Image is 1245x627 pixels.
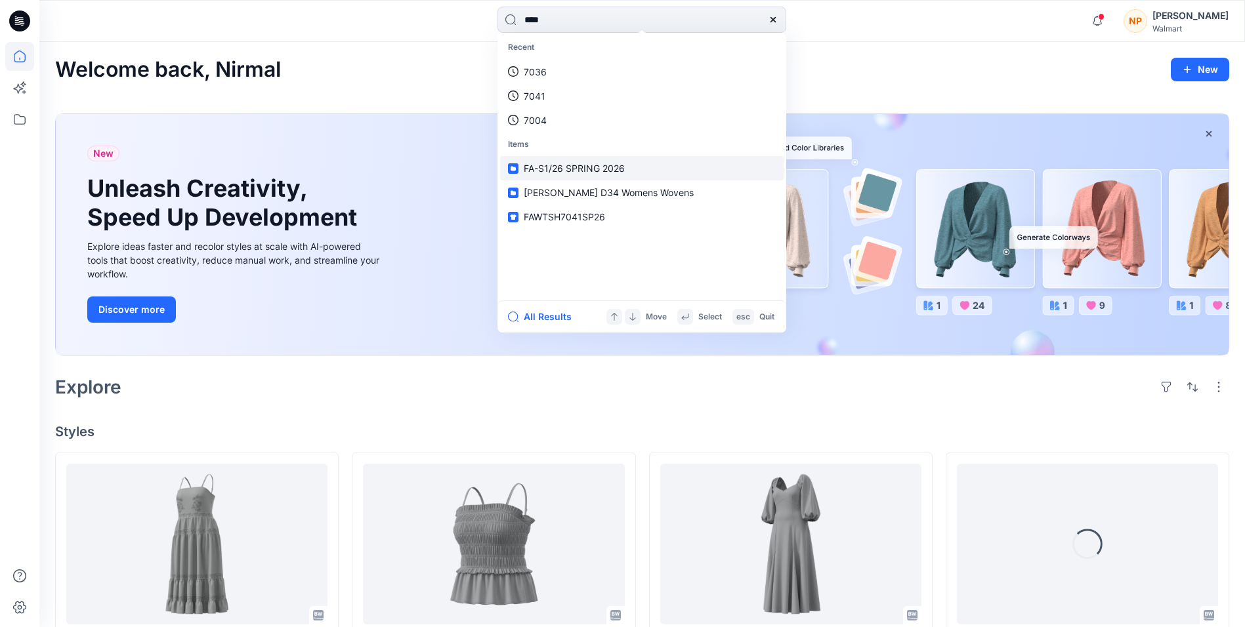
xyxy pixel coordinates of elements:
p: 7036 [524,65,547,79]
p: Select [698,310,722,324]
p: 7041 [524,89,545,103]
h2: Explore [55,376,121,397]
div: NP [1124,9,1147,33]
a: 7041 [500,84,784,108]
button: New [1171,58,1229,81]
span: FA-S1/26 SPRING 2026 [524,163,625,174]
a: 7036 [500,60,784,84]
a: 7004 [500,108,784,132]
p: Items [500,132,784,157]
span: New [93,146,114,161]
a: FAWDSH7049SP26 OPT [660,464,921,624]
a: Discover more [87,296,383,323]
h4: Styles [55,424,1229,439]
button: All Results [508,309,580,325]
div: Explore ideas faster and recolor styles at scale with AI-powered tools that boost creativity, red... [87,239,383,281]
button: Discover more [87,296,176,323]
p: 7004 [524,113,547,127]
a: FAWTSH7041SP26 [500,205,784,229]
p: Recent [500,35,784,60]
a: [PERSON_NAME] D34 Womens Wovens [500,180,784,205]
h1: Unleash Creativity, Speed Up Development [87,174,363,231]
div: [PERSON_NAME] [1152,8,1229,24]
div: Walmart [1152,24,1229,33]
p: Quit [759,310,774,324]
span: FAWTSH7041SP26 [524,211,605,222]
p: Move [646,310,667,324]
span: [PERSON_NAME] D34 Womens Wovens [524,187,694,198]
h2: Welcome back, Nirmal [55,58,281,82]
a: FAWTSH7050SP26 [363,464,624,624]
a: FAWDSH7051SP26 [66,464,327,624]
p: esc [736,310,750,324]
a: FA-S1/26 SPRING 2026 [500,156,784,180]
